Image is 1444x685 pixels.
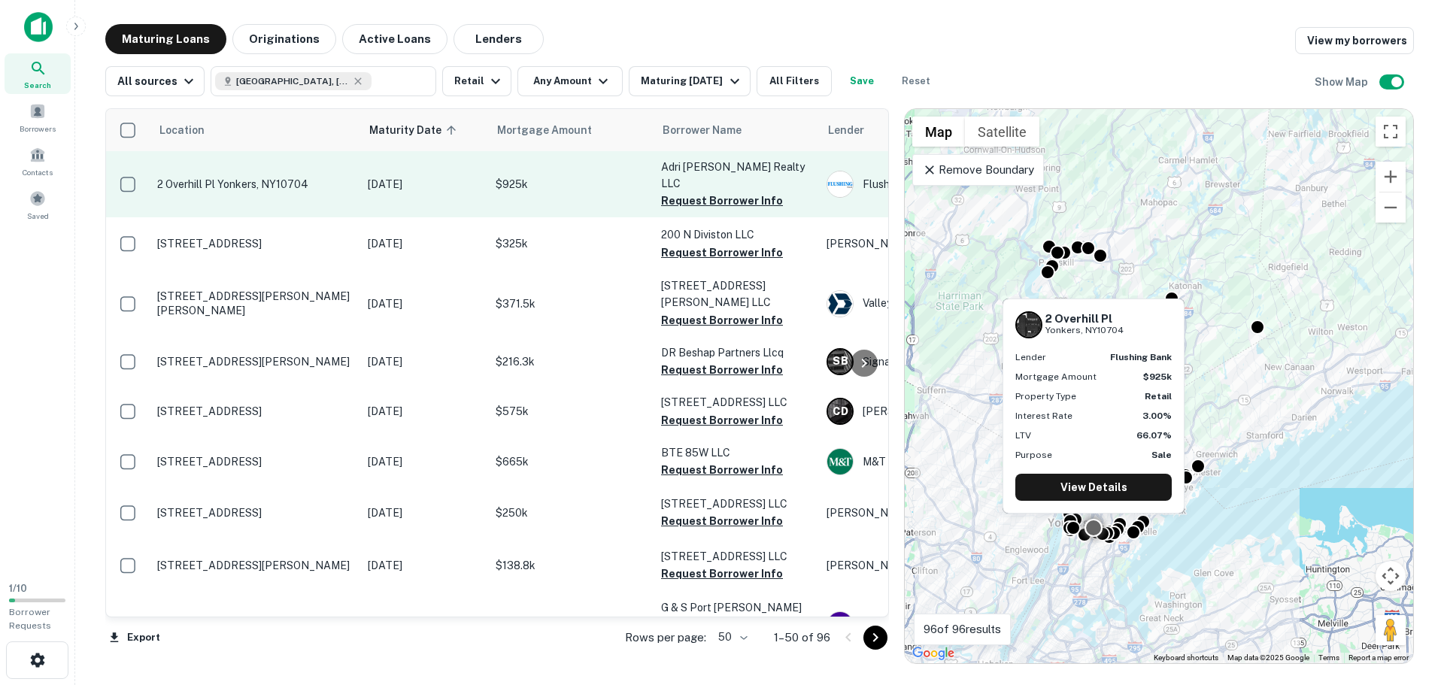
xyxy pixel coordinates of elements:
a: Contacts [5,141,71,181]
a: Terms [1318,653,1339,662]
a: View my borrowers [1295,27,1414,54]
th: Location [150,109,360,151]
p: [STREET_ADDRESS] [157,237,353,250]
p: $138.8k [496,557,646,574]
span: Borrowers [20,123,56,135]
p: Remove Boundary [922,161,1034,179]
p: [STREET_ADDRESS] LLC [661,394,811,411]
a: Report a map error [1348,653,1409,662]
p: Purpose [1015,448,1052,462]
button: All sources [105,66,205,96]
p: Mortgage Amount [1015,370,1097,383]
a: View Details [1015,474,1172,501]
p: [STREET_ADDRESS][PERSON_NAME] LLC [661,277,811,311]
div: [PERSON_NAME] [827,398,1052,425]
th: Mortgage Amount [488,109,654,151]
img: picture [827,612,853,638]
th: Borrower Name [654,109,819,151]
div: Vast Bank [827,611,1052,638]
span: Borrower Name [663,121,742,139]
span: Borrower Requests [9,607,51,631]
span: Contacts [23,166,53,178]
span: Location [159,121,205,139]
p: [DATE] [368,557,481,574]
img: picture [827,171,853,197]
a: Saved [5,184,71,225]
p: [STREET_ADDRESS][PERSON_NAME][PERSON_NAME] [157,289,353,317]
a: Borrowers [5,97,71,138]
button: Originations [232,24,336,54]
p: [STREET_ADDRESS][PERSON_NAME] [157,559,353,572]
button: Reset [892,66,940,96]
span: Map data ©2025 Google [1227,653,1309,662]
p: [DATE] [368,453,481,470]
p: $325k [496,235,646,252]
span: 1 / 10 [9,583,27,594]
p: 200 N Diviston LLC [661,226,811,243]
p: $665k [496,453,646,470]
button: Retail [442,66,511,96]
iframe: Chat Widget [1369,565,1444,637]
button: All Filters [757,66,832,96]
p: BTE 85W LLC [661,444,811,461]
span: [GEOGRAPHIC_DATA], [GEOGRAPHIC_DATA], [GEOGRAPHIC_DATA] [236,74,349,88]
button: Map camera controls [1376,561,1406,591]
p: $216.3k [496,353,646,370]
p: [PERSON_NAME] Realty INC [827,505,1052,521]
p: [STREET_ADDRESS] LLC [661,496,811,512]
span: Saved [27,210,49,222]
img: Google [909,644,958,663]
p: 2 Overhill Pl Yonkers, NY10704 [157,177,353,191]
button: Request Borrower Info [661,361,783,379]
p: [STREET_ADDRESS] LLC [661,548,811,565]
button: Request Borrower Info [661,411,783,429]
p: Rows per page: [625,629,706,647]
p: C D [833,404,848,420]
button: Maturing Loans [105,24,226,54]
button: Zoom in [1376,162,1406,192]
div: Flushing Bank [827,171,1052,198]
p: [STREET_ADDRESS] [157,506,353,520]
p: [DATE] [368,176,481,192]
p: $250k [496,505,646,521]
strong: 66.07% [1136,430,1172,441]
div: Maturing [DATE] [641,72,743,90]
p: LTV [1015,429,1031,442]
p: 96 of 96 results [924,620,1001,638]
button: Export [105,626,164,649]
p: [STREET_ADDRESS][PERSON_NAME] [157,355,353,368]
p: Interest Rate [1015,409,1072,423]
div: All sources [117,72,198,90]
p: $371.5k [496,296,646,312]
p: DR Beshap Partners Llcq [661,344,811,361]
button: Show street map [912,117,965,147]
a: Search [5,53,71,94]
button: Go to next page [863,626,887,650]
button: Any Amount [517,66,623,96]
img: capitalize-icon.png [24,12,53,42]
button: Request Borrower Info [661,311,783,329]
span: Mortgage Amount [497,121,611,139]
p: [DATE] [368,296,481,312]
strong: Sale [1151,450,1172,460]
h6: 2 Overhill Pl [1045,312,1124,326]
img: picture [827,291,853,317]
div: 50 [712,626,750,648]
p: S B [833,353,848,369]
strong: Retail [1145,391,1172,402]
button: Show satellite imagery [965,117,1039,147]
button: Request Borrower Info [661,565,783,583]
p: [DATE] [368,403,481,420]
button: Keyboard shortcuts [1154,653,1218,663]
button: Zoom out [1376,192,1406,223]
p: Yonkers, NY10704 [1045,323,1124,338]
p: Adri [PERSON_NAME] Realty LLC [661,159,811,192]
button: Request Borrower Info [661,192,783,210]
th: Maturity Date [360,109,488,151]
strong: flushing bank [1110,352,1172,362]
button: Request Borrower Info [661,461,783,479]
span: Lender [828,121,864,139]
